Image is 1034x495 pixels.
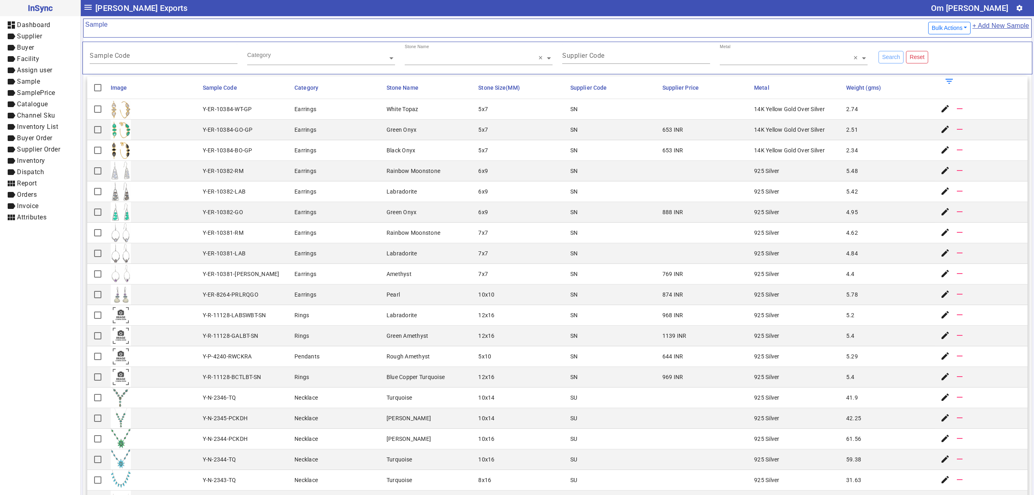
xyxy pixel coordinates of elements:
div: 4.62 [846,229,858,237]
div: 4.84 [846,249,858,257]
mat-icon: remove_[MEDICAL_DATA] [955,372,965,381]
div: SN [570,373,578,381]
div: SU [570,455,578,463]
div: Turquoise [387,455,412,463]
mat-icon: label [6,190,16,200]
div: SN [570,332,578,340]
div: Y-R-11128-BCTLBT-SN [203,373,261,381]
div: Earrings [294,126,316,134]
img: c796b1c3-7e7e-49e4-8ab8-31889fdefa8c [111,223,131,243]
div: 4.95 [846,208,858,216]
span: Supplier Order [17,145,60,153]
mat-icon: remove_[MEDICAL_DATA] [955,289,965,299]
img: fc650671-0767-4822-9a64-faea5dca9abc [111,284,131,305]
div: Stone Name [405,44,429,50]
div: Metal [720,44,731,50]
div: Earrings [294,249,316,257]
div: 925 Silver [754,394,780,402]
div: Y-ER-10382-RM [203,167,244,175]
mat-icon: label [6,54,16,64]
span: Supplier Code [570,84,607,91]
div: 59.38 [846,455,861,463]
div: Earrings [294,105,316,113]
div: SN [570,270,578,278]
div: 874 INR [662,291,683,299]
button: Reset [906,51,928,63]
mat-icon: menu [83,2,93,12]
span: Buyer [17,44,34,51]
div: Earrings [294,270,316,278]
div: 5.48 [846,167,858,175]
mat-icon: edit [940,434,950,443]
div: Y-ER-10382-LAB [203,187,246,196]
div: SN [570,291,578,299]
mat-icon: edit [940,145,950,155]
div: SU [570,394,578,402]
div: Y-N-2345-PCKDH [203,414,248,422]
div: Y-ER-10384-BO-GP [203,146,252,154]
span: Weight (gms) [846,84,881,91]
mat-icon: edit [940,454,950,464]
mat-icon: label [6,43,16,53]
div: SU [570,414,578,422]
span: Invoice [17,202,39,210]
span: Facility [17,55,39,63]
div: Y-ER-10381-[PERSON_NAME] [203,270,280,278]
div: 2.34 [846,146,858,154]
div: Earrings [294,291,316,299]
img: 27bbd301-68fc-41e3-8a09-3b5920088279 [111,202,131,222]
div: Labradorite [387,187,417,196]
mat-icon: remove_[MEDICAL_DATA] [955,434,965,443]
img: comingsoon.png [111,367,131,387]
img: c4adb8e5-6a7c-4f45-91f3-bd82e4bdf606 [111,429,131,449]
mat-icon: edit [940,289,950,299]
img: comingsoon.png [111,346,131,367]
span: Attributes [17,213,46,221]
mat-icon: label [6,77,16,86]
mat-icon: dashboard [6,20,16,30]
div: SN [570,352,578,360]
div: Pendants [294,352,319,360]
mat-icon: edit [940,186,950,196]
div: Rings [294,332,309,340]
div: 12x16 [478,311,494,319]
div: 10x14 [478,394,494,402]
div: 968 INR [662,311,683,319]
div: White Topaz [387,105,418,113]
mat-icon: edit [940,124,950,134]
div: SN [570,311,578,319]
div: SU [570,476,578,484]
div: 5.4 [846,373,855,381]
mat-icon: label [6,111,16,120]
mat-icon: remove_[MEDICAL_DATA] [955,413,965,423]
div: Rainbow Moonstone [387,167,440,175]
div: 888 INR [662,208,683,216]
div: 10x10 [478,291,494,299]
div: 61.56 [846,435,861,443]
mat-icon: edit [940,372,950,381]
img: 934b3a39-50bb-4311-a0d8-b83f8e581c08 [111,99,131,119]
span: InSync [6,2,74,15]
span: Metal [754,84,769,91]
mat-label: Sample Code [90,52,130,59]
div: Green Amethyst [387,332,429,340]
mat-icon: edit [940,166,950,175]
div: Rough Amethyst [387,352,430,360]
span: [PERSON_NAME] Exports [95,2,187,15]
mat-card-header: Sample [83,19,1032,38]
div: 925 Silver [754,373,780,381]
div: Earrings [294,167,316,175]
img: comingsoon.png [111,326,131,346]
div: SN [570,126,578,134]
div: Pearl [387,291,400,299]
img: 36df5c23-c239-4fd5-973b-639d091fe286 [111,388,131,408]
mat-icon: edit [940,227,950,237]
div: 42.25 [846,414,861,422]
mat-icon: label [6,145,16,154]
img: 6b33a039-b376-4f09-8191-9e6e7e61375c [111,161,131,181]
div: [PERSON_NAME] [387,435,431,443]
mat-icon: edit [940,207,950,217]
img: 0961d0b6-4115-463f-9d7d-cc4fc3a4a92a [111,408,131,428]
div: Om [PERSON_NAME] [931,2,1008,15]
div: Earrings [294,187,316,196]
